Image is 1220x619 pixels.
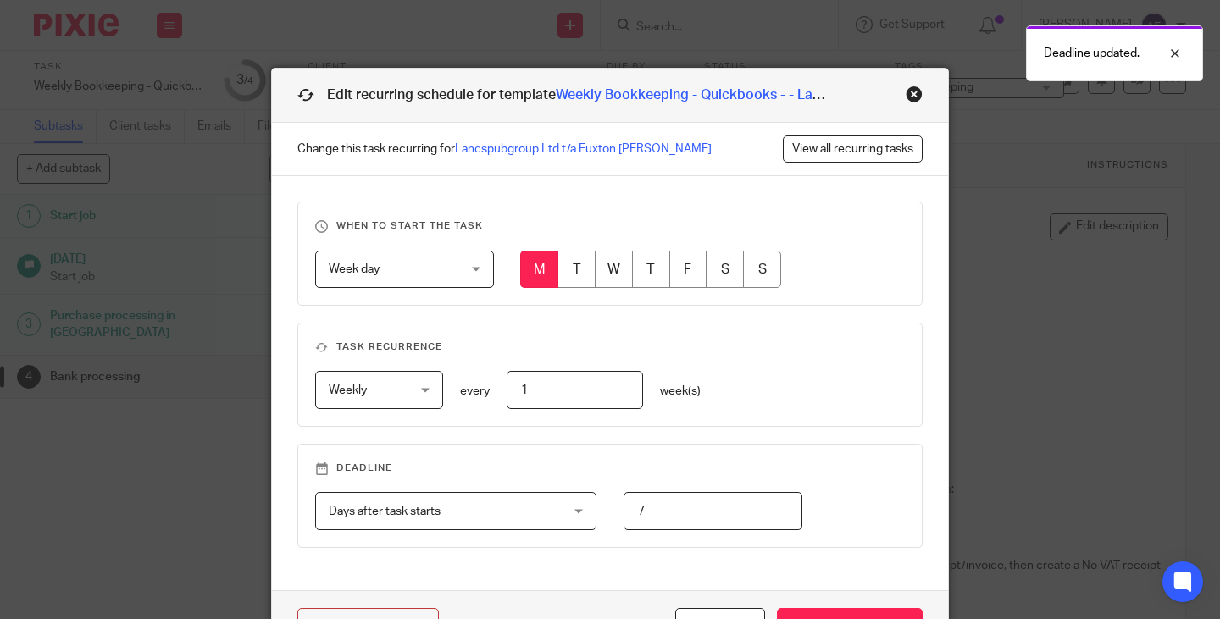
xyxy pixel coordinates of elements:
[329,506,441,517] span: Days after task starts
[315,340,905,354] h3: Task recurrence
[315,461,905,475] h3: Deadline
[460,383,490,400] p: every
[906,86,923,102] div: Close this dialog window
[660,385,701,397] span: week(s)
[329,384,367,396] span: Weekly
[329,263,380,275] span: Week day
[297,86,829,105] h1: Edit recurring schedule for template
[1044,45,1140,62] p: Deadline updated.
[556,88,1101,102] a: Weekly Bookkeeping - Quickbooks - - Lancspubgroup Ltd t/a Euxton [PERSON_NAME]
[315,219,905,233] h3: When to start the task
[297,141,712,158] span: Change this task recurring for
[783,135,923,163] a: View all recurring tasks
[455,143,712,155] a: Lancspubgroup Ltd t/a Euxton [PERSON_NAME]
